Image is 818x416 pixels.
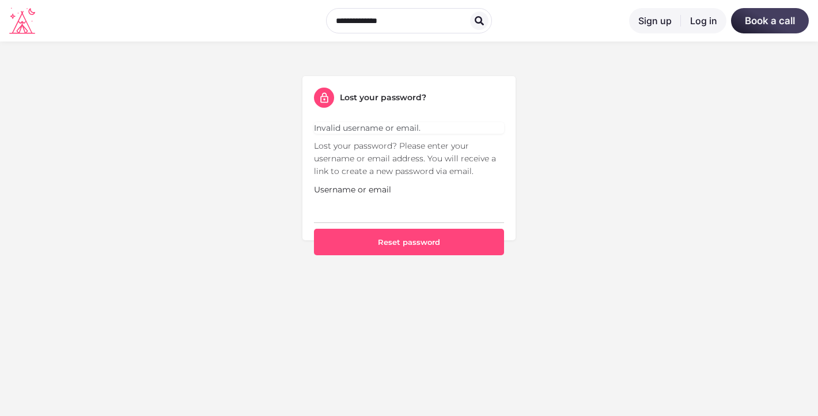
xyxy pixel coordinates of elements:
li: Invalid username or email. [314,122,504,134]
p: Lost your password? Please enter your username or email address. You will receive a link to creat... [314,139,504,177]
h5: Lost your password? [340,92,426,103]
button: Reset password [314,229,504,255]
label: Username or email [314,183,391,196]
a: Log in [681,8,726,33]
a: Sign up [629,8,681,33]
a: Book a call [731,8,809,33]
